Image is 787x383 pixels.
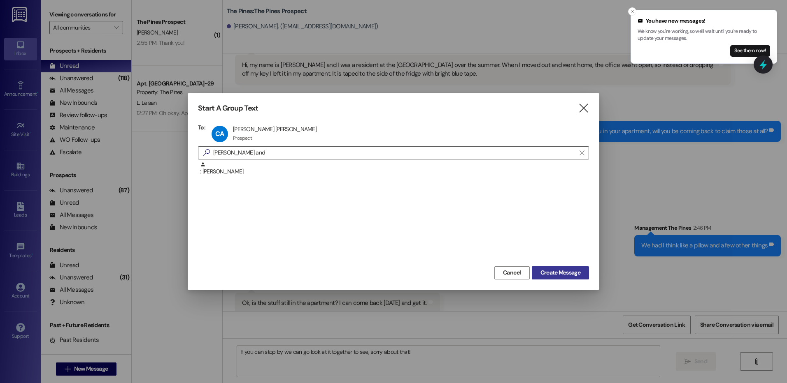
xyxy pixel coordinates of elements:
[215,129,224,138] span: CA
[580,150,584,156] i: 
[200,162,589,176] div: : [PERSON_NAME]
[233,135,252,141] div: Prospect
[233,125,317,133] div: [PERSON_NAME] [PERSON_NAME]
[200,148,213,157] i: 
[638,28,770,42] p: We know you're working, so we'll wait until you're ready to update your messages.
[638,17,770,25] div: You have new messages!
[730,45,770,57] button: See them now!
[213,147,575,159] input: Search for any contact or apartment
[198,124,205,131] h3: To:
[575,147,589,159] button: Clear text
[532,266,589,279] button: Create Message
[503,268,521,277] span: Cancel
[540,268,580,277] span: Create Message
[578,104,589,113] i: 
[628,7,636,16] button: Close toast
[494,266,530,279] button: Cancel
[198,162,589,182] div: : [PERSON_NAME]
[198,104,258,113] h3: Start A Group Text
